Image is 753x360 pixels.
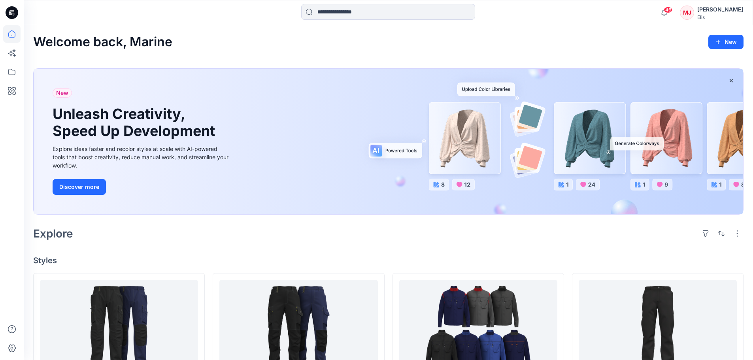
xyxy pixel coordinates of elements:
button: New [708,35,744,49]
span: 46 [664,7,672,13]
span: New [56,88,68,98]
div: [PERSON_NAME] [697,5,743,14]
div: Elis [697,14,743,20]
h2: Explore [33,227,73,240]
button: Discover more [53,179,106,195]
h2: Welcome back, Marine [33,35,172,49]
div: MJ [680,6,694,20]
h1: Unleash Creativity, Speed Up Development [53,106,219,139]
div: Explore ideas faster and recolor styles at scale with AI-powered tools that boost creativity, red... [53,145,230,170]
h4: Styles [33,256,744,265]
a: Discover more [53,179,230,195]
